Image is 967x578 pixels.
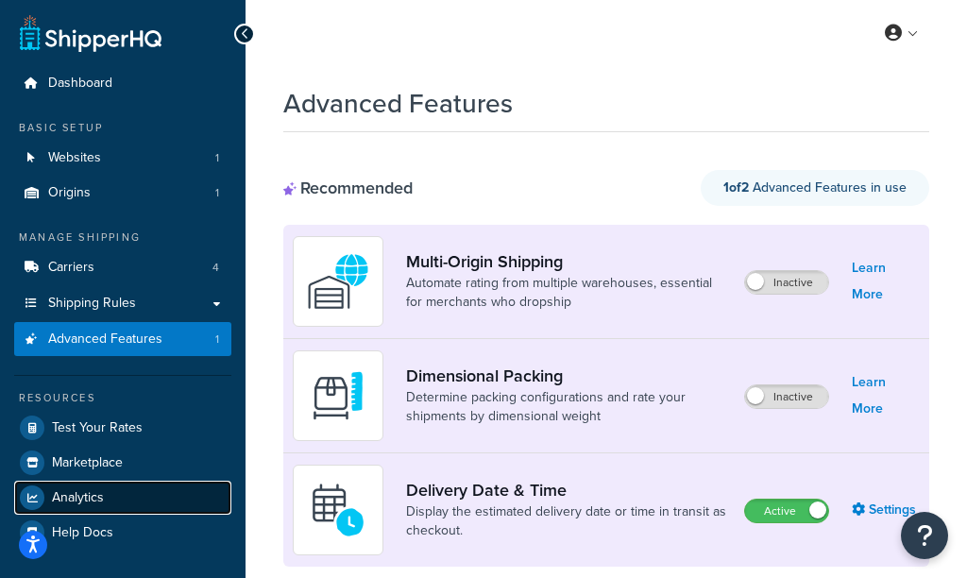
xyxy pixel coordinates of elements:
a: Origins1 [14,176,231,211]
img: DTVBYsAAAAAASUVORK5CYII= [305,363,371,429]
a: Learn More [852,369,920,422]
img: WatD5o0RtDAAAAAElFTkSuQmCC [305,248,371,314]
div: Manage Shipping [14,229,231,246]
button: Open Resource Center [901,512,948,559]
a: Shipping Rules [14,286,231,321]
span: Analytics [52,490,104,506]
div: Basic Setup [14,120,231,136]
h1: Advanced Features [283,85,513,122]
a: Websites1 [14,141,231,176]
a: Marketplace [14,446,231,480]
li: Origins [14,176,231,211]
span: 1 [215,331,219,348]
a: Dashboard [14,66,231,101]
a: Test Your Rates [14,411,231,445]
a: Determine packing configurations and rate your shipments by dimensional weight [406,388,729,426]
span: Help Docs [52,525,113,541]
label: Inactive [745,385,828,408]
li: Carriers [14,250,231,285]
span: Advanced Features [48,331,162,348]
span: Shipping Rules [48,296,136,312]
span: 1 [215,185,219,201]
span: Websites [48,150,101,166]
li: Websites [14,141,231,176]
span: Test Your Rates [52,420,143,436]
label: Inactive [745,271,828,294]
span: Carriers [48,260,94,276]
a: Dimensional Packing [406,365,729,386]
img: gfkeb5ejjkALwAAAABJRU5ErkJggg== [305,477,371,543]
a: Help Docs [14,516,231,550]
a: Learn More [852,255,920,308]
span: Origins [48,185,91,201]
span: 4 [212,260,219,276]
div: Recommended [283,178,413,198]
span: Dashboard [48,76,112,92]
a: Multi-Origin Shipping [406,251,729,272]
a: Display the estimated delivery date or time in transit as checkout. [406,502,729,540]
div: Resources [14,390,231,406]
label: Active [745,500,828,522]
a: Settings [852,497,920,523]
a: Advanced Features1 [14,322,231,357]
strong: 1 of 2 [723,178,749,197]
span: Marketplace [52,455,123,471]
span: 1 [215,150,219,166]
li: Advanced Features [14,322,231,357]
a: Analytics [14,481,231,515]
a: Automate rating from multiple warehouses, essential for merchants who dropship [406,274,729,312]
a: Carriers4 [14,250,231,285]
span: Advanced Features in use [723,178,907,197]
a: Delivery Date & Time [406,480,729,501]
